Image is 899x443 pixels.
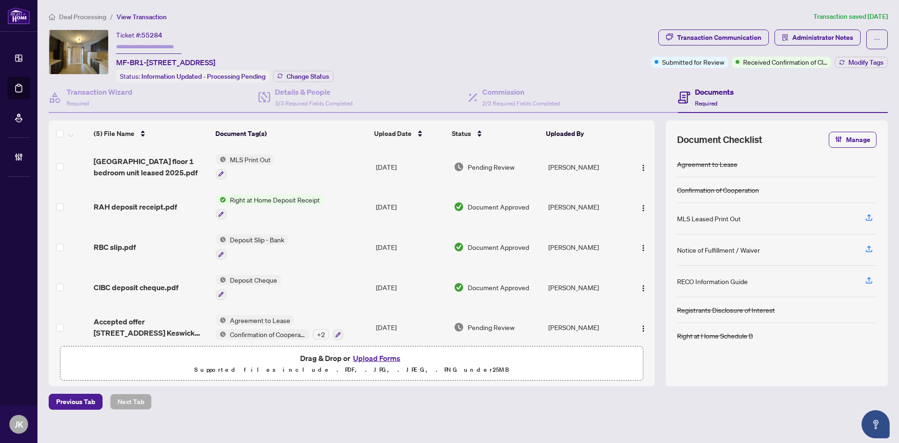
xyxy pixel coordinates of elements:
span: Required [66,100,89,107]
button: Modify Tags [835,57,888,68]
span: 2/2 Required Fields Completed [482,100,560,107]
span: ellipsis [874,36,880,43]
button: Status IconDeposit Cheque [216,275,281,300]
span: Manage [846,132,870,147]
img: Status Icon [216,315,226,325]
th: Uploaded By [542,120,625,147]
button: Previous Tab [49,394,103,410]
div: Confirmation of Cooperation [677,185,759,195]
p: Supported files include .PDF, .JPG, .JPEG, .PNG under 25 MB [66,364,637,375]
button: Next Tab [110,394,152,410]
div: Right at Home Schedule B [677,330,753,341]
span: home [49,14,55,20]
img: Logo [640,285,647,292]
span: Submitted for Review [662,57,724,67]
span: Information Updated - Processing Pending [141,72,265,81]
div: Status: [116,70,269,83]
img: logo [7,7,30,24]
span: Drag & Drop orUpload FormsSupported files include .PDF, .JPG, .JPEG, .PNG under25MB [60,346,643,381]
span: Document Approved [468,282,529,293]
button: Manage [829,132,877,148]
span: Accepted offer [STREET_ADDRESS] Keswick [PERSON_NAME] and [PERSON_NAME].pdf [94,316,208,338]
img: Status Icon [216,154,226,165]
img: Status Icon [216,329,226,339]
img: Document Status [454,242,464,252]
h4: Documents [695,86,734,98]
div: Agreement to Lease [677,159,737,169]
th: Upload Date [370,120,448,147]
div: Notice of Fulfillment / Waiver [677,245,760,255]
td: [PERSON_NAME] [545,147,628,187]
span: Administrator Notes [792,30,853,45]
h4: Transaction Wizard [66,86,133,98]
button: Logo [636,159,651,174]
span: [GEOGRAPHIC_DATA] floor 1 bedroom unit leased 2025.pdf [94,156,208,178]
li: / [110,11,113,22]
th: Document Tag(s) [212,120,370,147]
span: (5) File Name [94,128,134,139]
div: Transaction Communication [677,30,761,45]
td: [DATE] [372,227,450,267]
img: Document Status [454,322,464,332]
span: CIBC deposit cheque.pdf [94,282,178,293]
img: Logo [640,204,647,212]
td: [DATE] [372,308,450,348]
span: solution [782,34,788,41]
img: Document Status [454,282,464,293]
td: [PERSON_NAME] [545,308,628,348]
span: MF-BR1-[STREET_ADDRESS] [116,57,215,68]
div: MLS Leased Print Out [677,213,741,224]
div: + 2 [313,329,329,339]
span: Document Approved [468,242,529,252]
td: [PERSON_NAME] [545,187,628,227]
button: Open asap [862,410,890,438]
button: Upload Forms [350,352,403,364]
button: Logo [636,320,651,335]
button: Logo [636,240,651,255]
span: Deposit Slip - Bank [226,234,288,245]
img: Status Icon [216,275,226,285]
span: RBC slip.pdf [94,241,136,253]
span: 3/3 Required Fields Completed [275,100,353,107]
span: Status [452,128,471,139]
img: Status Icon [216,234,226,245]
span: Received Confirmation of Closing [743,57,827,67]
img: Status Icon [216,195,226,205]
span: Document Checklist [677,133,762,146]
button: Change Status [273,71,333,82]
button: Status IconAgreement to LeaseStatus IconConfirmation of Cooperation+2 [216,315,343,340]
div: Ticket #: [116,30,162,40]
span: Modify Tags [848,59,884,66]
span: JK [15,418,23,431]
span: Deal Processing [59,13,106,21]
span: Confirmation of Cooperation [226,329,309,339]
button: Status IconDeposit Slip - Bank [216,234,288,260]
span: 55284 [141,31,162,39]
span: Deposit Cheque [226,275,281,285]
td: [DATE] [372,147,450,187]
span: Change Status [287,73,329,80]
td: [PERSON_NAME] [545,267,628,308]
img: Logo [640,164,647,172]
span: Required [695,100,717,107]
button: Logo [636,199,651,214]
span: Right at Home Deposit Receipt [226,195,324,205]
button: Administrator Notes [774,30,861,45]
h4: Details & People [275,86,353,98]
h4: Commission [482,86,560,98]
button: Logo [636,280,651,295]
th: Status [448,120,542,147]
div: RECO Information Guide [677,276,748,286]
img: Logo [640,325,647,332]
span: MLS Print Out [226,154,274,165]
span: Previous Tab [56,394,95,409]
img: Logo [640,244,647,252]
span: Upload Date [374,128,412,139]
div: Registrants Disclosure of Interest [677,305,775,315]
img: IMG-N12253553_1.jpg [49,30,108,74]
td: [PERSON_NAME] [545,227,628,267]
th: (5) File Name [90,120,212,147]
span: Pending Review [468,322,515,332]
img: Document Status [454,202,464,212]
button: Transaction Communication [658,30,769,45]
